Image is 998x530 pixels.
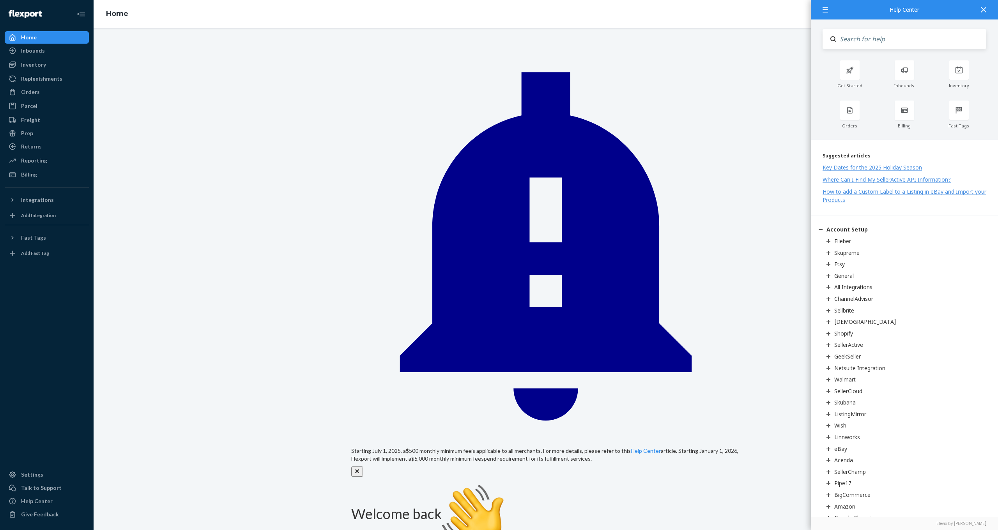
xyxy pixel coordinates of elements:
[21,234,46,242] div: Fast Tags
[834,341,863,348] div: SellerActive
[5,468,89,481] a: Settings
[5,209,89,222] a: Add Integration
[21,212,56,219] div: Add Integration
[834,260,845,268] div: Etsy
[834,445,847,452] div: eBay
[834,456,853,464] div: Acenda
[823,83,877,88] div: Get Started
[21,471,43,479] div: Settings
[823,188,986,203] div: How to add a Custom Label to a Listing in eBay and Import your Products
[834,433,860,441] div: Linnworks
[21,143,42,150] div: Returns
[21,196,54,204] div: Integrations
[5,44,89,57] a: Inbounds
[5,154,89,167] a: Reporting
[5,100,89,112] a: Parcel
[5,86,89,98] a: Orders
[834,364,885,372] div: Netsuite Integration
[5,168,89,181] a: Billing
[834,491,871,498] div: BigCommerce
[834,353,861,360] div: GeekSeller
[411,455,481,462] span: $5,000 monthly minimum fee
[932,123,986,129] div: Fast Tags
[21,102,37,110] div: Parcel
[21,511,59,518] div: Give Feedback
[823,176,951,183] div: Where Can I Find My SellerActive API Information?
[21,116,40,124] div: Freight
[823,123,877,129] div: Orders
[21,129,33,137] div: Prep
[5,231,89,244] button: Fast Tags
[834,376,856,383] div: Walmart
[823,7,986,12] div: Help Center
[834,307,854,314] div: Sellbrite
[834,399,856,406] div: Skubana
[5,495,89,507] a: Help Center
[932,83,986,88] div: Inventory
[834,503,855,510] div: Amazon
[834,318,896,325] div: [DEMOGRAPHIC_DATA]
[5,31,89,44] a: Home
[5,194,89,206] button: Integrations
[631,447,661,454] a: Help Center
[5,482,89,494] a: Talk to Support
[5,114,89,126] a: Freight
[106,9,128,18] a: Home
[834,237,851,245] div: Flieber
[9,10,42,18] img: Flexport logo
[834,387,862,395] div: SellerCloud
[823,164,922,171] div: Key Dates for the 2025 Holiday Season
[406,447,471,454] span: $500 monthly minimum fee
[834,272,854,279] div: General
[5,508,89,521] button: Give Feedback
[21,484,62,492] div: Talk to Support
[823,521,986,526] a: Elevio by [PERSON_NAME]
[21,171,37,178] div: Billing
[823,152,871,159] span: Suggested articles
[826,226,868,233] div: Account Setup
[5,72,89,85] a: Replenishments
[834,249,860,256] div: Skupreme
[351,447,740,463] p: Starting July 1, 2025, a is applicable to all merchants. For more details, please refer to this a...
[21,34,37,41] div: Home
[21,88,40,96] div: Orders
[877,123,932,129] div: Billing
[877,83,932,88] div: Inbounds
[834,468,866,475] div: SellerChamp
[834,330,853,337] div: Shopify
[5,58,89,71] a: Inventory
[834,422,846,429] div: Wish
[5,247,89,260] a: Add Fast Tag
[834,410,866,418] div: ListingMirror
[21,61,46,69] div: Inventory
[5,140,89,153] a: Returns
[834,479,851,487] div: Pipe17
[21,75,62,83] div: Replenishments
[21,497,53,505] div: Help Center
[834,295,873,302] div: ChannelAdvisor
[5,127,89,140] a: Prep
[834,514,878,521] div: Google Shopping
[21,157,47,164] div: Reporting
[836,29,986,49] input: Search
[351,466,363,477] button: Close
[73,6,89,22] button: Close Navigation
[21,47,45,55] div: Inbounds
[100,3,134,25] ol: breadcrumbs
[834,283,872,291] div: All Integrations
[21,250,49,256] div: Add Fast Tag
